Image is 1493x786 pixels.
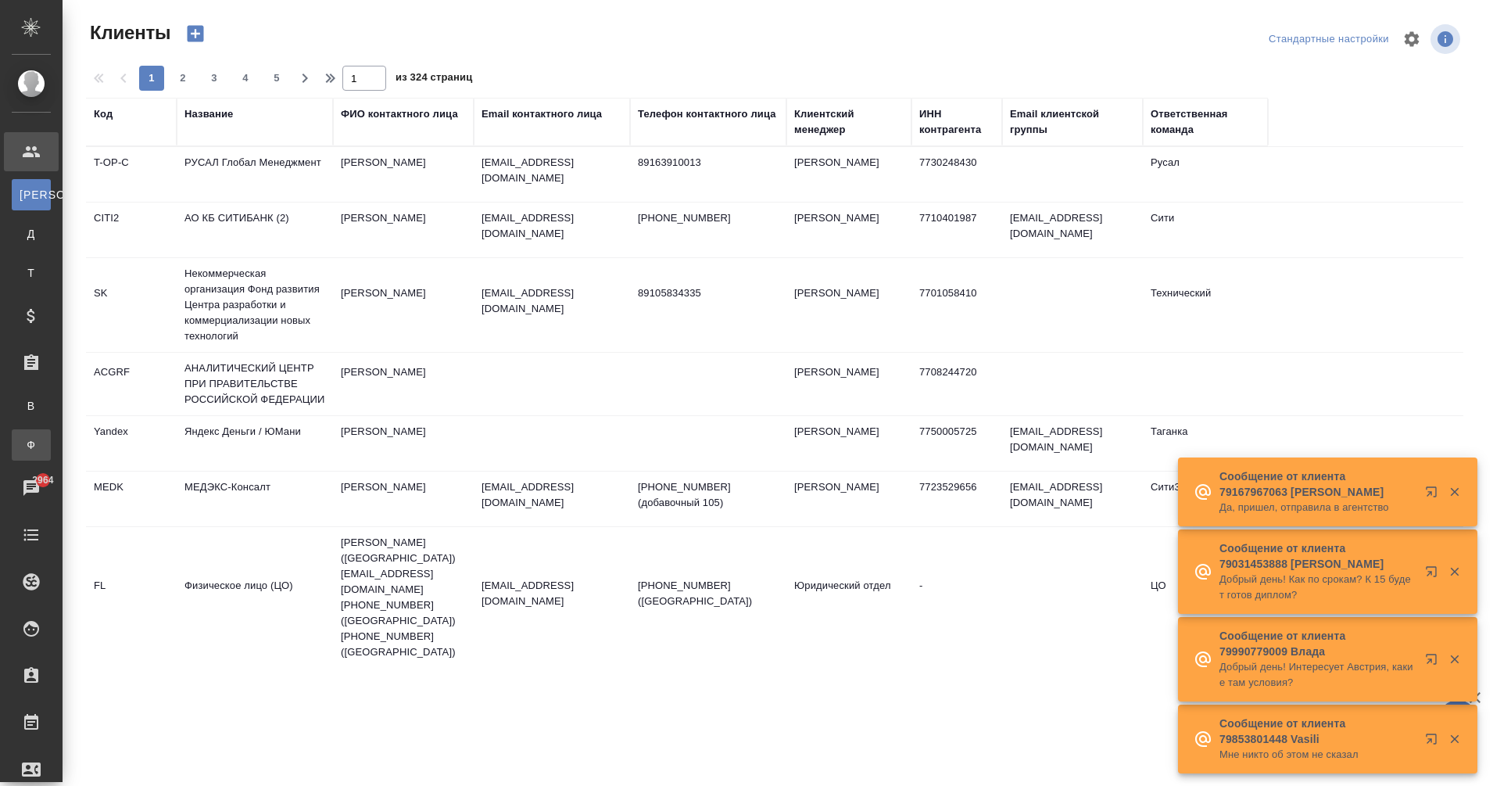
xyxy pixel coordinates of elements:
[1438,565,1470,579] button: Закрыть
[177,570,333,625] td: Физическое лицо (ЦО)
[184,106,233,122] div: Название
[919,106,994,138] div: ИНН контрагента
[86,472,177,526] td: MEDK
[86,570,177,625] td: FL
[1265,27,1393,52] div: split button
[911,416,1002,471] td: 7750005725
[911,203,1002,257] td: 7710401987
[1143,416,1268,471] td: Таганка
[4,468,59,508] a: 2964
[786,472,911,526] td: [PERSON_NAME]
[86,20,170,45] span: Клиенты
[12,179,51,210] a: [PERSON_NAME]
[786,357,911,411] td: [PERSON_NAME]
[1219,747,1415,763] p: Мне никто об этом не сказал
[911,570,1002,625] td: -
[1151,106,1260,138] div: Ответственная команда
[177,472,333,526] td: МЕДЭКС-Консалт
[1416,476,1453,514] button: Открыть в новой вкладке
[482,210,622,242] p: [EMAIL_ADDRESS][DOMAIN_NAME]
[333,472,474,526] td: [PERSON_NAME]
[264,70,289,86] span: 5
[1416,723,1453,761] button: Открыть в новой вкладке
[1219,659,1415,691] p: Добрый день! Интересует Австрия, какие там условия?
[233,66,258,91] button: 4
[1002,416,1143,471] td: [EMAIL_ADDRESS][DOMAIN_NAME]
[12,390,51,422] a: В
[1143,147,1268,202] td: Русал
[1219,500,1415,515] p: Да, пришел, отправила в агентство
[786,570,911,625] td: Юридический отдел
[911,147,1002,202] td: 7730248430
[177,258,333,352] td: Некоммерческая организация Фонд развития Центра разработки и коммерциализации новых технологий
[12,257,51,289] a: Т
[482,285,622,317] p: [EMAIL_ADDRESS][DOMAIN_NAME]
[794,106,904,138] div: Клиентский менеджер
[86,357,177,411] td: ACGRF
[333,357,474,411] td: [PERSON_NAME]
[333,416,474,471] td: [PERSON_NAME]
[638,155,779,170] p: 89163910013
[1143,203,1268,257] td: Сити
[911,357,1002,411] td: 7708244720
[23,472,63,488] span: 2964
[638,106,776,122] div: Телефон контактного лица
[333,203,474,257] td: [PERSON_NAME]
[170,66,195,91] button: 2
[12,218,51,249] a: Д
[264,66,289,91] button: 5
[1219,468,1415,500] p: Сообщение от клиента 79167967063 [PERSON_NAME]
[1430,24,1463,54] span: Посмотреть информацию
[911,278,1002,332] td: 7701058410
[1219,628,1415,659] p: Сообщение от клиента 79990779009 Влада
[638,210,779,226] p: [PHONE_NUMBER]
[94,106,113,122] div: Код
[86,203,177,257] td: CITI2
[177,353,333,415] td: АНАЛИТИЧЕСКИЙ ЦЕНТР ПРИ ПРАВИТЕЛЬСТВЕ РОССИЙСКОЙ ФЕДЕРАЦИИ
[333,278,474,332] td: [PERSON_NAME]
[1393,20,1430,58] span: Настроить таблицу
[786,203,911,257] td: [PERSON_NAME]
[20,437,43,453] span: Ф
[20,398,43,414] span: В
[1143,570,1268,625] td: ЦО
[202,66,227,91] button: 3
[202,70,227,86] span: 3
[638,578,779,609] p: [PHONE_NUMBER] ([GEOGRAPHIC_DATA])
[177,147,333,202] td: РУСАЛ Глобал Менеджмент
[1219,572,1415,603] p: Добрый день! Как по срокам? К 15 будет готов диплом?
[1438,732,1470,746] button: Закрыть
[638,285,779,301] p: 89105834335
[396,68,472,91] span: из 324 страниц
[482,479,622,511] p: [EMAIL_ADDRESS][DOMAIN_NAME]
[1002,203,1143,257] td: [EMAIL_ADDRESS][DOMAIN_NAME]
[341,106,458,122] div: ФИО контактного лица
[333,147,474,202] td: [PERSON_NAME]
[20,187,43,203] span: [PERSON_NAME]
[20,226,43,242] span: Д
[86,147,177,202] td: T-OP-C
[638,479,779,511] p: [PHONE_NUMBER] (добавочный 105)
[177,20,214,47] button: Создать
[1219,716,1415,747] p: Сообщение от клиента 79853801448 Vasili
[86,278,177,332] td: SK
[1438,485,1470,499] button: Закрыть
[1143,472,1268,526] td: Сити3
[786,416,911,471] td: [PERSON_NAME]
[170,70,195,86] span: 2
[911,472,1002,526] td: 7723529656
[177,416,333,471] td: Яндекс Деньги / ЮМани
[1416,556,1453,594] button: Открыть в новой вкладке
[1002,472,1143,526] td: [EMAIL_ADDRESS][DOMAIN_NAME]
[1438,652,1470,666] button: Закрыть
[333,527,474,668] td: [PERSON_NAME] ([GEOGRAPHIC_DATA]) [EMAIL_ADDRESS][DOMAIN_NAME] [PHONE_NUMBER] ([GEOGRAPHIC_DATA])...
[233,70,258,86] span: 4
[482,578,622,609] p: [EMAIL_ADDRESS][DOMAIN_NAME]
[786,278,911,332] td: [PERSON_NAME]
[177,203,333,257] td: АО КБ СИТИБАНК (2)
[786,147,911,202] td: [PERSON_NAME]
[20,265,43,281] span: Т
[482,155,622,186] p: [EMAIL_ADDRESS][DOMAIN_NAME]
[12,429,51,461] a: Ф
[482,106,602,122] div: Email контактного лица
